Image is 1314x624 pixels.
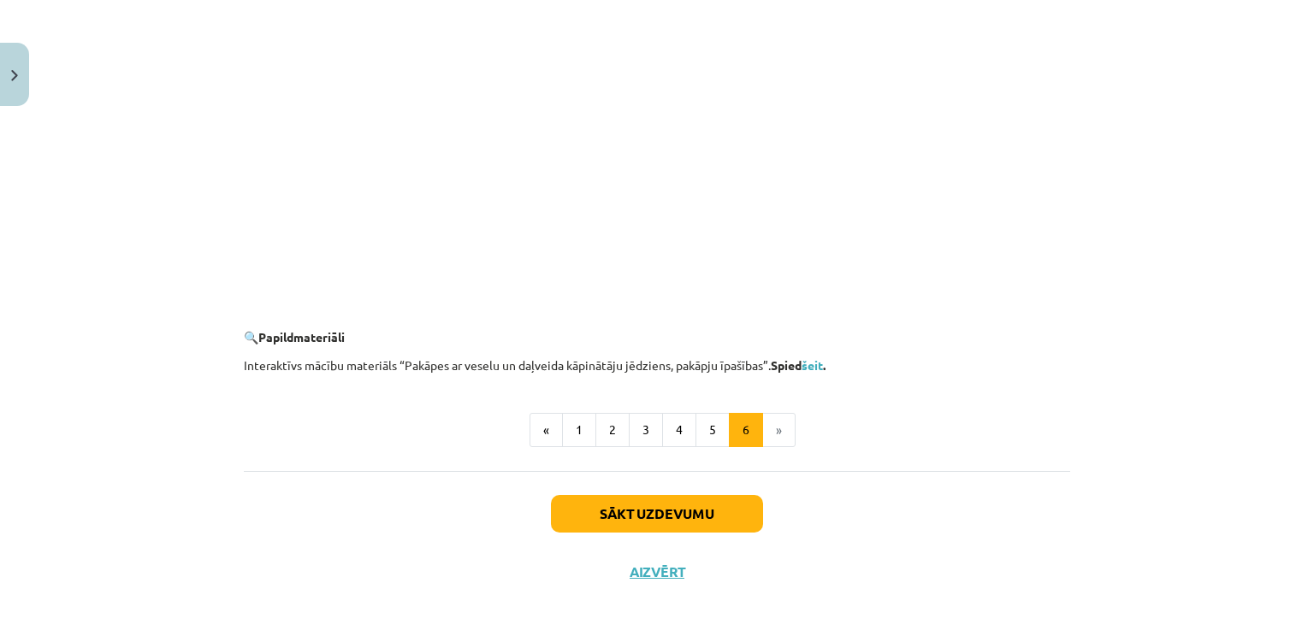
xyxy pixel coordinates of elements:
button: « [530,413,563,447]
button: 4 [662,413,696,447]
button: 3 [629,413,663,447]
button: 5 [695,413,730,447]
button: 6 [729,413,763,447]
p: 🔍 [244,328,1070,346]
img: icon-close-lesson-0947bae3869378f0d4975bcd49f059093ad1ed9edebbc8119c70593378902aed.svg [11,70,18,81]
button: Sākt uzdevumu [551,495,763,533]
button: 2 [595,413,630,447]
a: šeit [802,357,823,373]
b: Papildmateriāli [258,329,345,344]
b: Spied . [771,357,826,373]
button: Aizvērt [624,563,690,580]
button: 1 [562,413,596,447]
p: Interaktīvs mācību materiāls “Pakāpes ar veselu un daļveida kāpinātāju jēdziens, pakāpju īpašības”. [244,356,1070,374]
nav: Page navigation example [244,413,1070,447]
